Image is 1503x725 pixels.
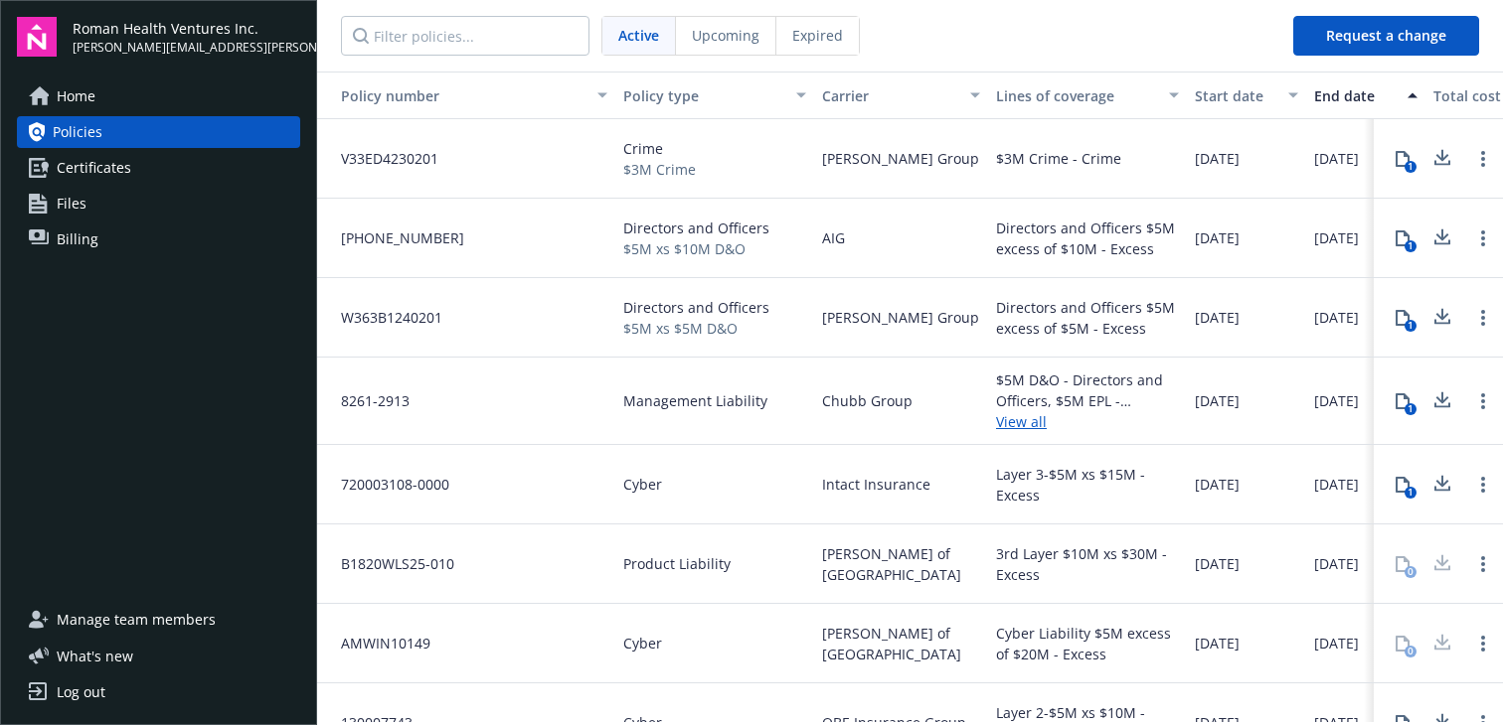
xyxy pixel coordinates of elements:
button: Lines of coverage [988,72,1187,119]
span: Chubb Group [822,390,913,411]
div: Carrier [822,85,958,106]
span: Manage team members [57,604,216,636]
span: [PERSON_NAME] of [GEOGRAPHIC_DATA] [822,543,980,585]
span: Expired [792,25,843,46]
span: What ' s new [57,646,133,666]
div: Directors and Officers $5M excess of $5M - Excess [996,297,1179,339]
span: Directors and Officers [623,217,769,238]
span: Policies [53,116,102,148]
a: Policies [17,116,300,148]
span: B1820WLS25-010 [325,553,454,574]
a: View all [996,411,1179,432]
span: Management Liability [623,390,767,411]
div: $3M Crime - Crime [996,148,1121,169]
span: [PHONE_NUMBER] [325,227,464,248]
span: [DATE] [1314,633,1359,653]
div: Log out [57,676,105,708]
a: Open options [1471,552,1495,576]
span: [DATE] [1195,307,1240,328]
div: End date [1314,85,1396,106]
button: Policy type [615,72,814,119]
span: Intact Insurance [822,474,930,495]
button: Roman Health Ventures Inc.[PERSON_NAME][EMAIL_ADDRESS][PERSON_NAME][DOMAIN_NAME] [73,17,300,57]
button: 1 [1383,218,1422,258]
span: [DATE] [1314,307,1359,328]
a: Open options [1471,226,1495,250]
div: 1 [1405,320,1417,332]
span: AIG [822,227,845,248]
div: Directors and Officers $5M excess of $10M - Excess [996,217,1179,259]
button: End date [1306,72,1425,119]
span: Crime [623,138,696,159]
span: [DATE] [1314,553,1359,574]
a: Home [17,80,300,112]
span: [PERSON_NAME][EMAIL_ADDRESS][PERSON_NAME][DOMAIN_NAME] [73,39,300,57]
a: Certificates [17,152,300,184]
button: 1 [1383,139,1422,179]
div: 1 [1405,403,1417,415]
span: [DATE] [1314,227,1359,248]
button: 1 [1383,298,1422,338]
div: Lines of coverage [996,85,1157,106]
span: Cyber [623,633,662,653]
input: Filter policies... [341,16,589,56]
span: [PERSON_NAME] Group [822,307,979,328]
span: W363B1240201 [325,307,442,328]
div: Policy type [623,85,784,106]
button: What's new [17,646,165,666]
span: $5M xs $5M D&O [623,318,769,339]
div: 1 [1405,240,1417,252]
img: navigator-logo.svg [17,17,57,57]
a: Open options [1471,389,1495,413]
div: Toggle SortBy [325,85,585,106]
span: Upcoming [692,25,759,46]
div: 3rd Layer $10M xs $30M - Excess [996,543,1179,585]
span: [DATE] [1314,148,1359,169]
span: [DATE] [1195,633,1240,653]
span: $5M xs $10M D&O [623,238,769,259]
span: Certificates [57,152,131,184]
a: Open options [1471,147,1495,171]
div: $5M D&O - Directors and Officers, $5M EPL - Employment Practices Liability, $2M Fiduciary - Fiduc... [996,369,1179,411]
span: Cyber [623,474,662,495]
span: AMWIN10149 [325,633,430,653]
span: Files [57,188,86,219]
span: 720003108-0000 [325,474,449,495]
button: 1 [1383,465,1422,505]
span: Roman Health Ventures Inc. [73,18,300,39]
button: Request a change [1293,16,1479,56]
div: Start date [1195,85,1276,106]
span: $3M Crime [623,159,696,180]
div: Policy number [325,85,585,106]
span: [DATE] [1314,390,1359,411]
div: Layer 3-$5M xs $15M - Excess [996,464,1179,506]
span: [DATE] [1314,474,1359,495]
button: 1 [1383,381,1422,421]
span: Home [57,80,95,112]
span: 8261-2913 [325,390,410,411]
span: [DATE] [1195,474,1240,495]
div: 1 [1405,487,1417,499]
span: [DATE] [1195,390,1240,411]
button: Start date [1187,72,1306,119]
span: [DATE] [1195,553,1240,574]
span: [PERSON_NAME] Group [822,148,979,169]
a: Open options [1471,306,1495,330]
a: Manage team members [17,604,300,636]
div: 1 [1405,161,1417,173]
a: Open options [1471,632,1495,655]
span: [DATE] [1195,227,1240,248]
a: Billing [17,223,300,255]
span: [PERSON_NAME] of [GEOGRAPHIC_DATA] [822,623,980,664]
span: V33ED4230201 [325,148,438,169]
span: Product Liability [623,553,731,574]
span: Active [618,25,659,46]
a: Open options [1471,473,1495,497]
a: Files [17,188,300,219]
button: Carrier [814,72,988,119]
div: Cyber Liability $5M excess of $20M - Excess [996,623,1179,664]
span: Billing [57,223,98,255]
span: Directors and Officers [623,297,769,318]
span: [DATE] [1195,148,1240,169]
